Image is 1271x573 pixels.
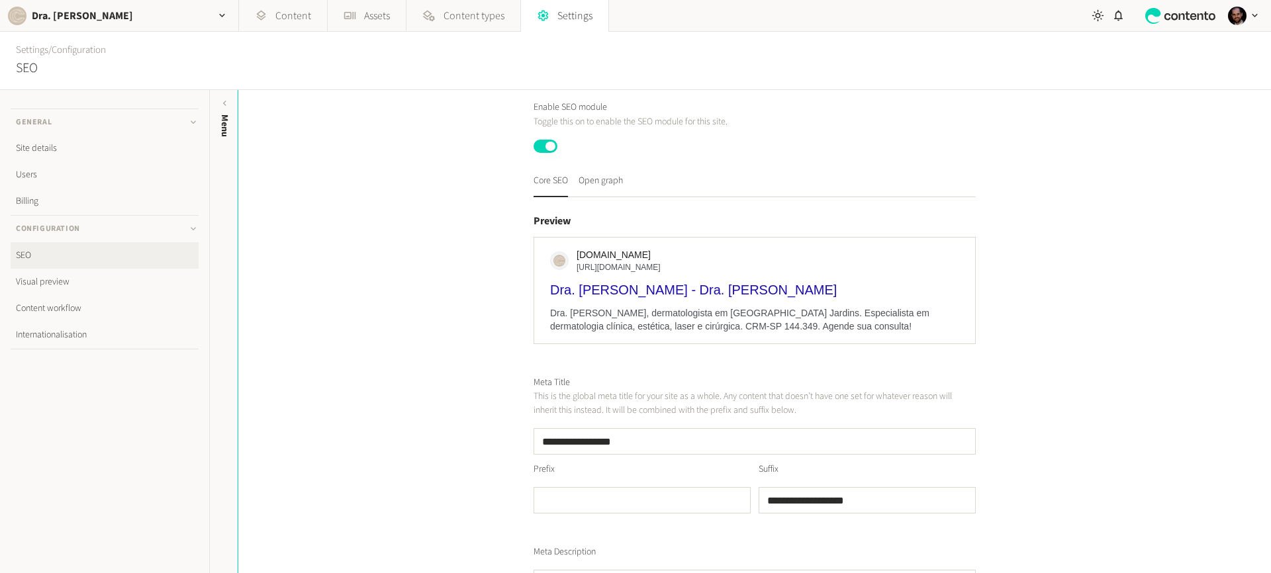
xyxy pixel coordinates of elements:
label: Prefix [534,463,555,476]
span: Configuration [52,43,106,57]
a: SEO [11,242,199,269]
div: Dra. [PERSON_NAME] - Dra. [PERSON_NAME] [550,281,959,298]
img: favicon-32x32.png [553,255,565,267]
img: Andre Teves [1228,7,1247,25]
div: Dra. [PERSON_NAME], dermatologista em [GEOGRAPHIC_DATA] Jardins. Especialista em dermatologia clí... [550,306,959,333]
h2: SEO [16,58,38,78]
label: Suffix [759,463,778,476]
button: Core SEO [534,174,568,197]
label: Enable SEO module [534,101,607,114]
a: Settings [16,43,48,57]
a: Site details [11,135,199,161]
img: Dra. Caroline Cha [8,7,26,25]
span: [DOMAIN_NAME] [577,248,661,261]
a: Visual preview [11,269,199,295]
h4: Preview [534,213,976,229]
p: Toggle this on to enable the SEO module for this site. [534,114,976,129]
label: Meta Title [534,376,570,390]
span: Configuration [16,223,80,235]
a: [DOMAIN_NAME][URL][DOMAIN_NAME]Dra. [PERSON_NAME] - Dra. [PERSON_NAME] [550,248,959,298]
label: Meta Description [534,545,596,559]
span: [URL][DOMAIN_NAME] [577,261,661,273]
button: Open graph [579,174,623,197]
a: Content workflow [11,295,199,322]
h2: Dra. [PERSON_NAME] [32,8,133,24]
span: / [48,43,52,57]
p: This is the global meta title for your site as a whole. Any content that doesn’t have one set for... [534,390,976,418]
a: Users [11,161,199,188]
span: Settings [557,8,592,24]
span: General [16,116,52,128]
span: Menu [218,114,232,137]
a: Internationalisation [11,322,199,348]
span: Content types [444,8,504,24]
a: Billing [11,188,199,214]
